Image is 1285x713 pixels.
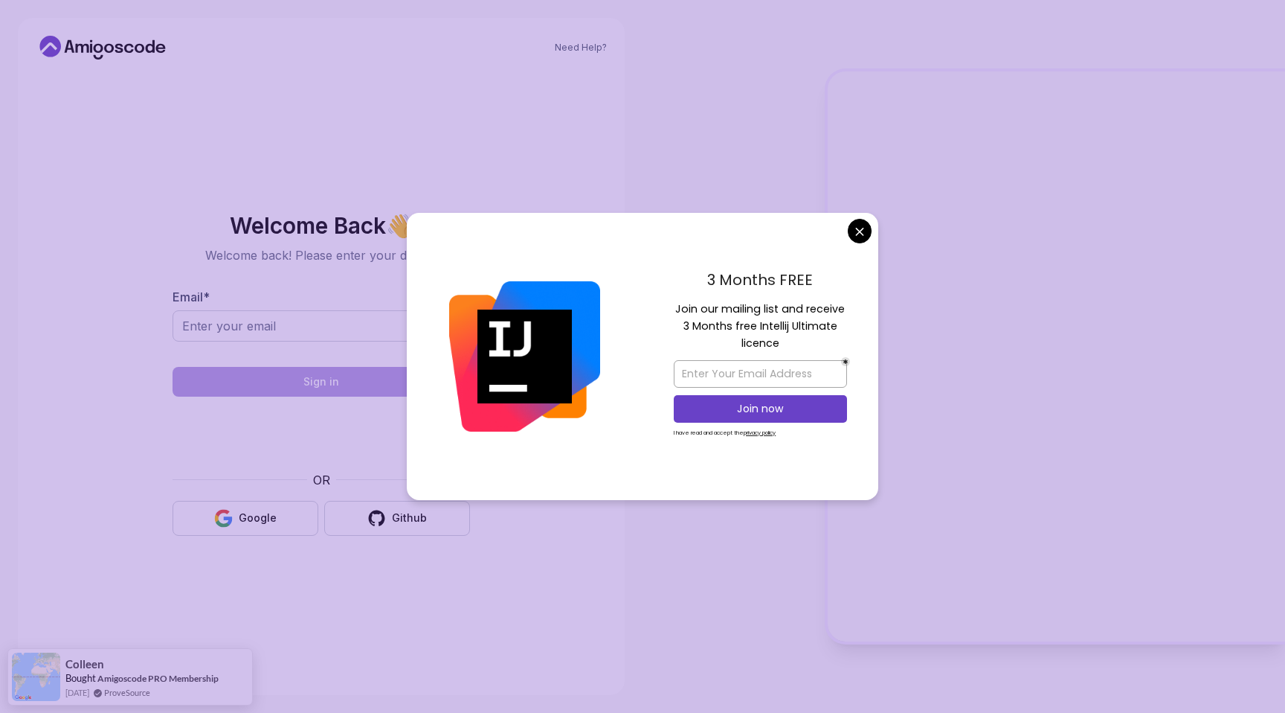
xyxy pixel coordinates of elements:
[173,310,470,342] input: Enter your email
[209,406,434,462] iframe: Widget containing checkbox for hCaptcha security challenge
[828,71,1285,642] img: Amigoscode Dashboard
[324,501,470,536] button: Github
[97,673,219,684] a: Amigoscode PRO Membership
[173,246,470,264] p: Welcome back! Please enter your details.
[173,501,318,536] button: Google
[36,36,170,60] a: Home link
[65,658,104,671] span: Colleen
[65,686,89,699] span: [DATE]
[173,367,470,397] button: Sign in
[173,214,470,237] h2: Welcome Back
[239,511,277,525] div: Google
[303,374,339,389] div: Sign in
[65,672,96,684] span: Bought
[555,42,607,54] a: Need Help?
[386,214,413,237] span: 👋
[392,511,427,525] div: Github
[104,686,150,699] a: ProveSource
[12,653,60,701] img: provesource social proof notification image
[173,290,210,304] label: Email *
[313,471,330,489] p: OR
